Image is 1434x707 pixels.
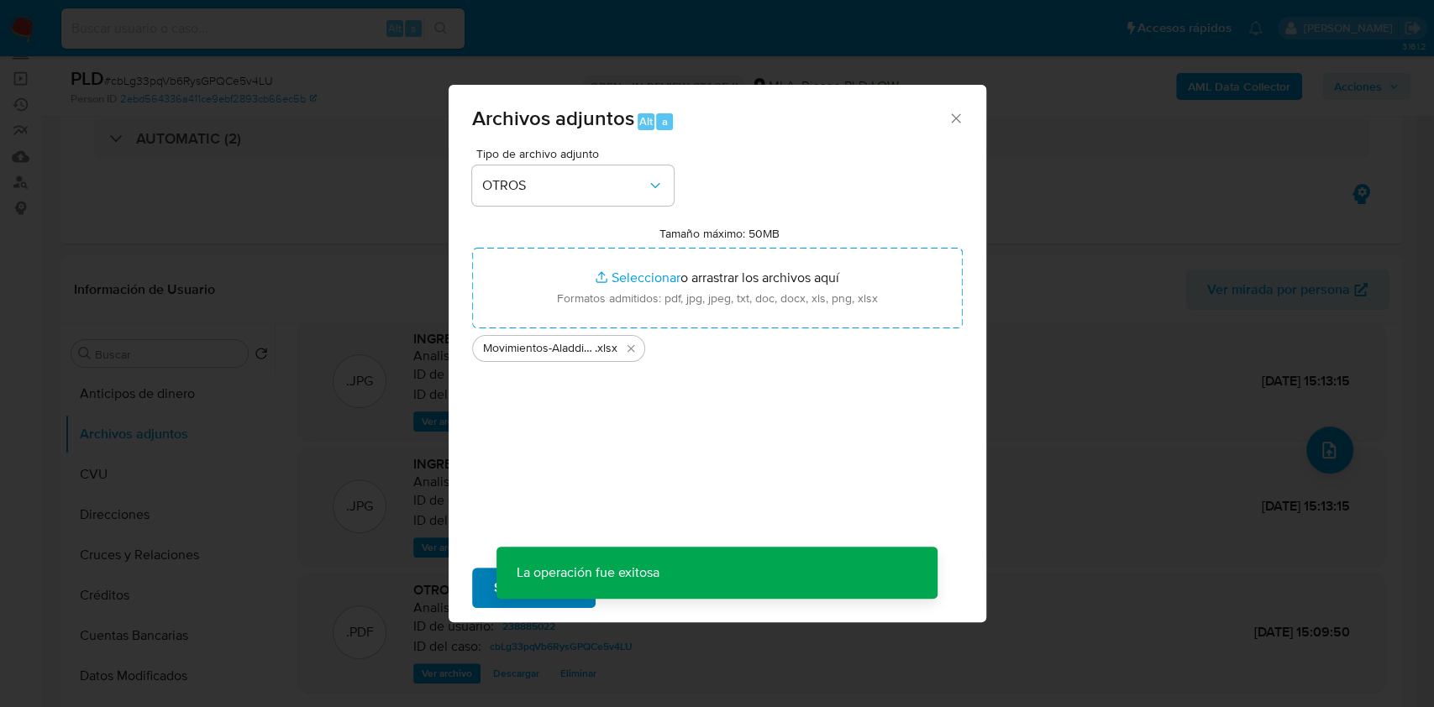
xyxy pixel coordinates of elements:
[476,148,678,160] span: Tipo de archivo adjunto
[472,165,674,206] button: OTROS
[624,569,679,606] span: Cancelar
[948,110,963,125] button: Cerrar
[483,340,595,357] span: Movimientos-Aladdin-v10_1 - 238885022 -
[662,113,668,129] span: a
[472,568,596,608] button: Subir archivo
[595,340,617,357] span: .xlsx
[482,177,647,194] span: OTROS
[621,338,641,359] button: Eliminar Movimientos-Aladdin-v10_1 - 238885022 - .xlsx
[496,547,680,599] p: La operación fue exitosa
[472,103,634,133] span: Archivos adjuntos
[659,226,780,241] label: Tamaño máximo: 50MB
[494,569,574,606] span: Subir archivo
[472,328,963,362] ul: Archivos seleccionados
[639,113,653,129] span: Alt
